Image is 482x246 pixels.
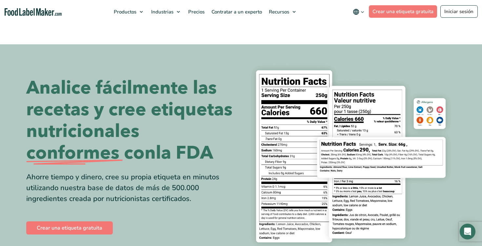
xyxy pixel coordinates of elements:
[26,77,236,164] h1: Analice fácilmente las recetas y cree etiquetas nutricionales la FDA
[267,9,290,15] span: Recursos
[210,9,263,15] span: Contratar a un experto
[460,224,475,239] div: Open Intercom Messenger
[186,9,205,15] span: Precios
[26,142,156,164] span: conformes con
[26,172,236,204] div: Ahorre tiempo y dinero, cree su propia etiqueta en minutos utilizando nuestra base de datos de má...
[440,5,478,18] a: Iniciar sesión
[112,9,137,15] span: Productos
[26,221,113,235] a: Crear una etiqueta gratuita
[149,9,174,15] span: Industrias
[369,5,437,18] a: Crear una etiqueta gratuita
